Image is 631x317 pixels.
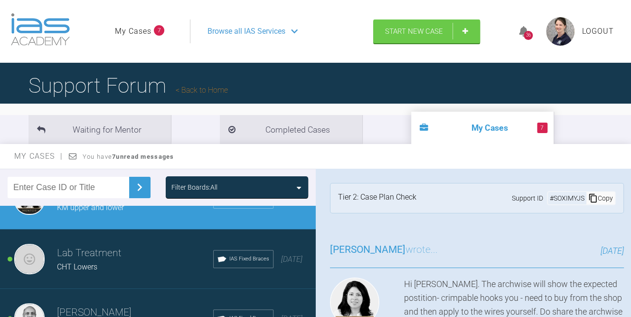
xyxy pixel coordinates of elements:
span: Start New Case [385,27,443,36]
strong: 7 unread messages [112,153,174,160]
h1: Support Forum [28,69,228,102]
img: profile.png [546,17,574,46]
span: IAS Fixed Braces [229,255,269,263]
h3: Lab Treatment [57,245,213,261]
span: 7 [154,25,164,36]
li: Waiting for Mentor [28,115,171,144]
div: # SOXIMYJS [548,193,586,203]
img: chevronRight.28bd32b0.svg [132,180,147,195]
img: Lab Treatment [14,244,45,274]
span: [DATE] [601,246,624,256]
div: 36 [524,31,533,40]
div: Tier 2: Case Plan Check [338,191,416,205]
h3: wrote... [330,242,438,258]
span: [PERSON_NAME] [330,244,405,255]
input: Enter Case ID or Title [8,177,129,198]
li: My Cases [411,112,554,144]
span: Support ID [512,193,543,203]
div: Filter Boards: All [171,182,217,192]
div: Copy [586,192,615,204]
span: You have [83,153,174,160]
a: My Cases [115,25,151,38]
span: My Cases [14,152,63,161]
span: CHT Lowers [57,262,97,271]
li: Completed Cases [220,115,362,144]
span: KM upper and lower [57,203,124,212]
a: Logout [582,25,614,38]
a: Start New Case [373,19,480,43]
img: logo-light.3e3ef733.png [11,13,70,46]
span: [DATE] [281,255,302,264]
a: Back to Home [176,86,228,95]
span: 7 [537,123,547,133]
span: Browse all IAS Services [207,25,285,38]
